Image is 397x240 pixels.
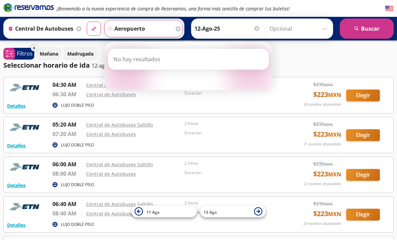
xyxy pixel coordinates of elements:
p: Mañana [40,50,58,57]
p: Duración [184,130,279,136]
button: 0Filtros [3,48,34,60]
a: Central de Autobuses Saltillo [86,82,153,88]
p: 28 asientos disponibles [303,102,341,107]
button: Mañana [36,47,62,60]
button: Elegir [346,129,380,141]
p: 2 horas [184,121,279,127]
p: LUJO DOBLE PISO [61,182,94,188]
button: Buscar [340,19,394,39]
button: Elegir [346,90,380,101]
em: ¡Bienvenido a la nueva experiencia de compra de Reservamos, una forma más sencilla de comprar tus... [57,5,290,12]
button: 11 Ago [131,206,197,217]
p: 2 horas [184,200,279,206]
p: 2 horas [184,160,279,166]
a: Central de Autobuses Saltillo [86,122,153,128]
input: Elegir Fecha [194,20,260,37]
input: Buscar Origen [5,20,75,37]
p: 21 asientos disponibles [303,141,341,147]
p: 23 asientos disponibles [303,181,341,187]
small: MXN [328,91,341,99]
span: $ 223 [313,129,341,139]
p: LUJO DOBLE PISO [61,221,94,228]
a: Central de Autobuses [86,210,136,217]
a: Central de Autobuses [86,171,136,177]
span: 13 Ago [204,209,217,215]
button: Madrugada [64,47,97,60]
span: $ 223 [313,169,341,179]
p: Seleccionar horario de ida [3,60,90,70]
span: $ 235 [313,121,333,128]
small: MXN [324,122,333,127]
img: RESERVAMOS [7,160,44,174]
i: Brand Logo [3,2,54,12]
span: $ 235 [313,160,333,167]
span: $ 235 [313,200,333,207]
p: Madrugada [67,50,94,57]
small: MXN [324,162,333,167]
p: 04:30 AM [52,81,83,89]
p: Duración [184,170,279,176]
a: Central de Autobuses Saltillo [86,201,153,207]
span: 11 Ago [146,209,159,215]
img: RESERVAMOS [7,200,44,213]
p: LUJO DOBLE PISO [61,102,94,108]
p: 08:40 AM [52,209,83,217]
a: Central de Autobuses [86,91,136,98]
span: $ 235 [313,81,333,88]
img: RESERVAMOS [7,81,44,94]
a: Central de Autobuses [86,131,136,137]
span: $ 223 [313,209,341,219]
input: Opcional [269,20,330,37]
small: MXN [324,201,333,206]
button: Detalles [7,182,26,189]
button: 13 Ago [200,206,266,217]
small: MXN [324,82,333,87]
p: 06:30 AM [52,90,83,98]
span: $ 223 [313,90,341,100]
p: 07:20 AM [52,130,83,138]
p: LUJO DOBLE PISO [61,142,94,148]
button: English [385,4,394,13]
button: Elegir [346,169,380,181]
button: Detalles [7,221,26,229]
p: 08:00 AM [52,170,83,178]
p: 05:20 AM [52,121,83,129]
p: 06:40 AM [52,200,83,208]
a: Central de Autobuses Saltillo [86,161,153,168]
button: Detalles [7,102,26,109]
small: MXN [328,171,341,178]
a: Brand Logo [3,2,54,14]
small: MXN [328,131,341,138]
img: RESERVAMOS [7,121,44,134]
p: 06:00 AM [52,160,83,168]
span: 0 [33,45,35,51]
small: MXN [328,210,341,218]
p: No hay resultados [113,56,160,63]
p: 12-ago-25 [92,62,116,70]
button: Detalles [7,142,26,149]
input: Buscar Destino [105,20,174,37]
button: Elegir [346,209,380,220]
p: 29 asientos disponibles [303,221,341,227]
p: Duración [184,90,279,96]
p: Filtros [17,49,33,58]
